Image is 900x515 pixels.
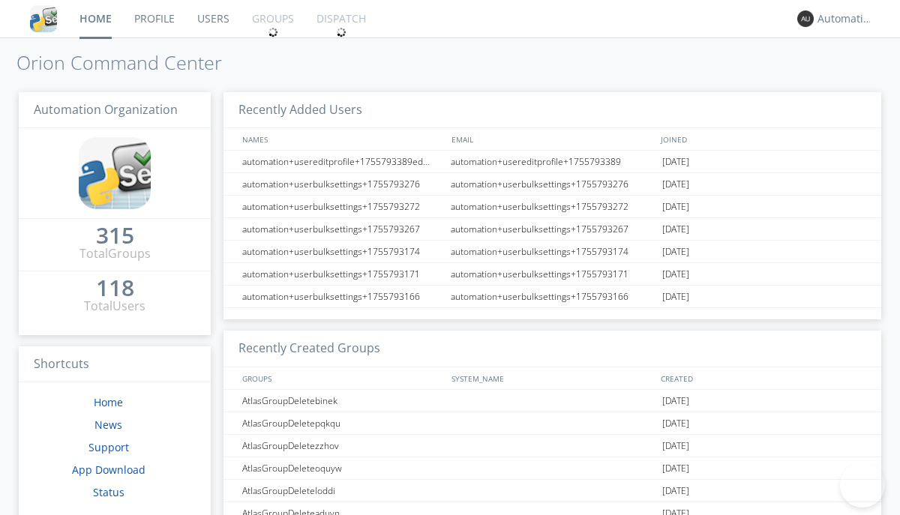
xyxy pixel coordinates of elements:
[96,280,134,295] div: 118
[662,390,689,412] span: [DATE]
[797,10,814,27] img: 373638.png
[238,151,446,172] div: automation+usereditprofile+1755793389editedautomation+usereditprofile+1755793389
[223,151,881,173] a: automation+usereditprofile+1755793389editedautomation+usereditprofile+1755793389automation+usered...
[238,173,446,195] div: automation+userbulksettings+1755793276
[447,196,658,217] div: automation+userbulksettings+1755793272
[96,228,134,245] a: 315
[447,173,658,195] div: automation+userbulksettings+1755793276
[238,412,446,434] div: AtlasGroupDeletepqkqu
[223,92,881,129] h3: Recently Added Users
[223,412,881,435] a: AtlasGroupDeletepqkqu[DATE]
[238,435,446,457] div: AtlasGroupDeletezzhov
[223,331,881,367] h3: Recently Created Groups
[84,298,145,315] div: Total Users
[96,228,134,243] div: 315
[238,390,446,412] div: AtlasGroupDeletebinek
[447,286,658,307] div: automation+userbulksettings+1755793166
[817,11,874,26] div: Automation+atlas0027
[662,263,689,286] span: [DATE]
[79,137,151,209] img: cddb5a64eb264b2086981ab96f4c1ba7
[662,480,689,502] span: [DATE]
[238,218,446,240] div: automation+userbulksettings+1755793267
[662,435,689,457] span: [DATE]
[223,196,881,218] a: automation+userbulksettings+1755793272automation+userbulksettings+1755793272[DATE]
[238,457,446,479] div: AtlasGroupDeleteoquyw
[223,218,881,241] a: automation+userbulksettings+1755793267automation+userbulksettings+1755793267[DATE]
[662,218,689,241] span: [DATE]
[448,367,657,389] div: SYSTEM_NAME
[223,241,881,263] a: automation+userbulksettings+1755793174automation+userbulksettings+1755793174[DATE]
[840,463,885,508] iframe: Toggle Customer Support
[657,128,867,150] div: JOINED
[96,280,134,298] a: 118
[223,286,881,308] a: automation+userbulksettings+1755793166automation+userbulksettings+1755793166[DATE]
[79,245,151,262] div: Total Groups
[94,418,122,432] a: News
[94,395,123,409] a: Home
[223,263,881,286] a: automation+userbulksettings+1755793171automation+userbulksettings+1755793171[DATE]
[88,440,129,454] a: Support
[448,128,657,150] div: EMAIL
[223,173,881,196] a: automation+userbulksettings+1755793276automation+userbulksettings+1755793276[DATE]
[238,128,444,150] div: NAMES
[223,457,881,480] a: AtlasGroupDeleteoquyw[DATE]
[238,196,446,217] div: automation+userbulksettings+1755793272
[447,263,658,285] div: automation+userbulksettings+1755793171
[268,27,278,37] img: spin.svg
[72,463,145,477] a: App Download
[447,218,658,240] div: automation+userbulksettings+1755793267
[223,390,881,412] a: AtlasGroupDeletebinek[DATE]
[662,241,689,263] span: [DATE]
[662,151,689,173] span: [DATE]
[93,485,124,499] a: Status
[662,457,689,480] span: [DATE]
[238,367,444,389] div: GROUPS
[336,27,346,37] img: spin.svg
[238,241,446,262] div: automation+userbulksettings+1755793174
[30,5,57,32] img: cddb5a64eb264b2086981ab96f4c1ba7
[662,286,689,308] span: [DATE]
[447,151,658,172] div: automation+usereditprofile+1755793389
[662,173,689,196] span: [DATE]
[223,480,881,502] a: AtlasGroupDeleteloddi[DATE]
[662,412,689,435] span: [DATE]
[34,101,178,118] span: Automation Organization
[223,435,881,457] a: AtlasGroupDeletezzhov[DATE]
[238,480,446,502] div: AtlasGroupDeleteloddi
[447,241,658,262] div: automation+userbulksettings+1755793174
[238,263,446,285] div: automation+userbulksettings+1755793171
[19,346,211,383] h3: Shortcuts
[657,367,867,389] div: CREATED
[238,286,446,307] div: automation+userbulksettings+1755793166
[662,196,689,218] span: [DATE]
